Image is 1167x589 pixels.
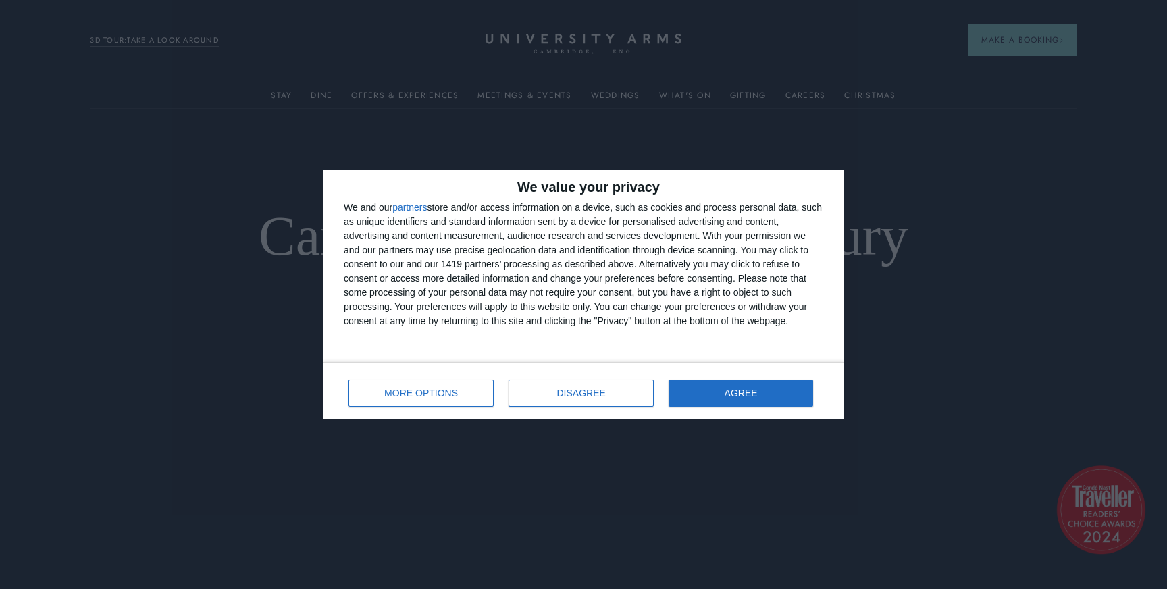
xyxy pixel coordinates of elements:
button: AGREE [669,380,813,407]
button: MORE OPTIONS [348,380,494,407]
button: partners [392,203,427,212]
span: MORE OPTIONS [384,388,458,398]
div: qc-cmp2-ui [323,170,844,419]
h2: We value your privacy [344,180,823,194]
span: DISAGREE [557,388,606,398]
span: AGREE [725,388,758,398]
div: We and our store and/or access information on a device, such as cookies and process personal data... [344,201,823,328]
button: DISAGREE [509,380,654,407]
